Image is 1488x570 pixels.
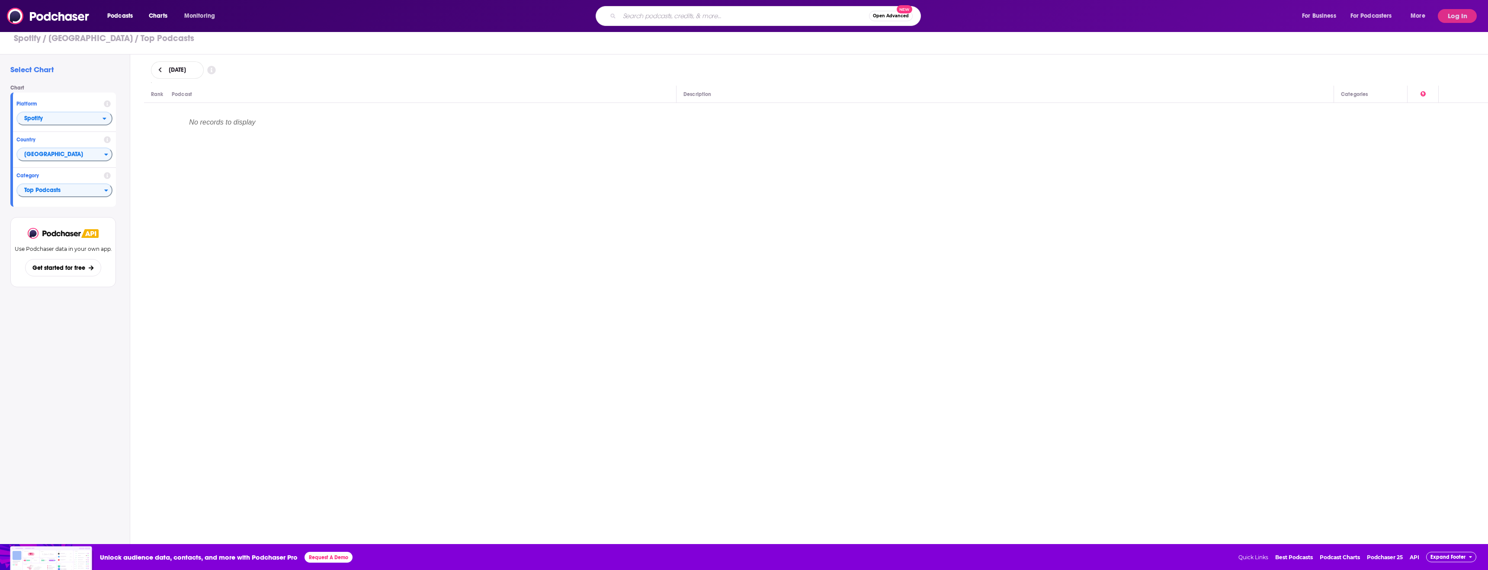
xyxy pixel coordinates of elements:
span: More [1411,10,1425,22]
button: open menu [1405,9,1436,23]
div: Rank [151,89,164,99]
a: Podcast Charts [1320,554,1360,560]
span: Get started for free [32,264,85,272]
span: Podcasts [107,10,133,22]
button: open menu [1345,9,1405,23]
p: No records to display [144,103,300,146]
span: [GEOGRAPHIC_DATA] [17,147,104,162]
a: Charts [143,9,173,23]
h3: Spotify / [GEOGRAPHIC_DATA] / Top Podcasts [14,33,1482,44]
span: Unlock audience data, contacts, and more with Podchaser Pro [100,553,298,561]
a: Best Podcasts [1275,554,1313,560]
button: open menu [16,112,112,125]
button: Countries [16,147,112,161]
div: Podcast [172,89,192,99]
button: Get started for free [25,259,101,276]
button: open menu [101,9,144,23]
div: Search podcasts, credits, & more... [604,6,929,26]
span: Open Advanced [873,14,909,18]
span: Spotify [24,115,43,122]
button: open menu [178,9,226,23]
a: API [1410,554,1419,560]
p: Use Podchaser data in your own app. [15,246,112,252]
div: Categories [1341,89,1368,99]
div: Power Score [1421,89,1426,99]
span: [DATE] [169,67,186,73]
span: For Business [1302,10,1336,22]
img: Podchaser API banner [81,229,99,238]
h2: Platforms [16,112,112,125]
button: Open AdvancedNew [869,11,913,21]
img: Insights visual [10,546,93,570]
button: open menu [1296,9,1347,23]
img: Podchaser - Follow, Share and Rate Podcasts [7,8,90,24]
button: Categories [16,183,112,197]
h2: Select Chart [10,65,123,74]
div: Description [683,89,711,99]
h4: Platform [16,101,100,107]
a: Podchaser 25 [1367,554,1403,560]
button: Request A Demo [305,552,353,563]
input: Search podcasts, credits, & more... [619,9,869,23]
span: Top Podcasts [17,183,104,198]
button: Log In [1438,9,1477,23]
h4: Country [16,137,100,143]
span: Monitoring [184,10,215,22]
h4: Chart [10,85,123,91]
img: Podchaser - Follow, Share and Rate Podcasts [28,228,81,239]
h4: Category [16,173,100,179]
span: For Podcasters [1350,10,1392,22]
span: New [897,5,912,13]
span: Quick Links [1238,554,1268,560]
span: Charts [149,10,167,22]
button: Expand Footer [1426,552,1476,562]
span: Expand Footer [1430,554,1466,560]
